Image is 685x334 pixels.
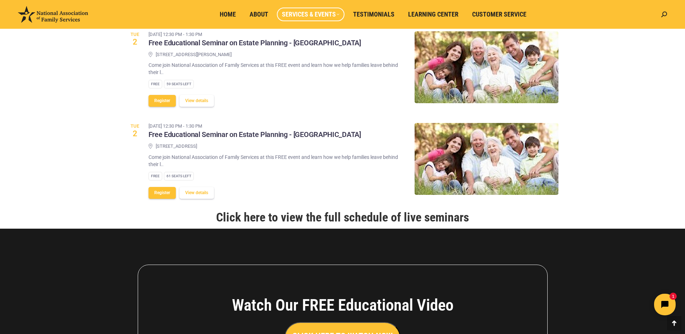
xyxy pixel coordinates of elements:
button: View details [179,95,214,107]
p: Come join National Association of Family Services at this FREE event and learn how we help famili... [149,154,404,168]
button: View details [179,187,214,199]
time: [DATE] 12:30 pm - 1:30 pm [149,123,361,130]
span: About [250,10,268,18]
iframe: Tidio Chat [558,288,682,321]
span: Home [220,10,236,18]
a: Testimonials [348,8,399,21]
span: Testimonials [353,10,394,18]
a: Home [215,8,241,21]
h3: Free Educational Seminar on Estate Planning - [GEOGRAPHIC_DATA] [149,130,361,139]
span: 2 [127,38,143,46]
span: Services & Events [282,10,339,18]
span: [STREET_ADDRESS][PERSON_NAME] [156,51,232,58]
span: [STREET_ADDRESS] [156,143,197,150]
div: 59 Seats left [164,80,194,88]
span: 2 [127,130,143,138]
button: Register [149,187,176,199]
h4: Watch Our FREE Educational Video [192,296,493,315]
img: Free Educational Seminar on Estate Planning - Fullerton [415,123,558,195]
p: Come join National Association of Family Services at this FREE event and learn how we help famili... [149,61,404,76]
a: Learning Center [403,8,463,21]
a: Click here to view the full schedule of live seminars [216,210,469,224]
img: National Association of Family Services [18,6,88,23]
time: [DATE] 12:30 pm - 1:30 pm [149,31,361,38]
span: Customer Service [472,10,526,18]
button: Register [149,95,176,107]
img: Free Educational Seminar on Estate Planning - Chatsworth [415,31,558,103]
div: Free [149,172,162,180]
div: 61 Seats left [164,172,194,180]
span: Learning Center [408,10,458,18]
a: Customer Service [467,8,531,21]
a: About [245,8,273,21]
h3: Free Educational Seminar on Estate Planning - [GEOGRAPHIC_DATA] [149,38,361,48]
span: Tue [127,32,143,37]
div: Free [149,80,162,88]
span: Tue [127,124,143,128]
